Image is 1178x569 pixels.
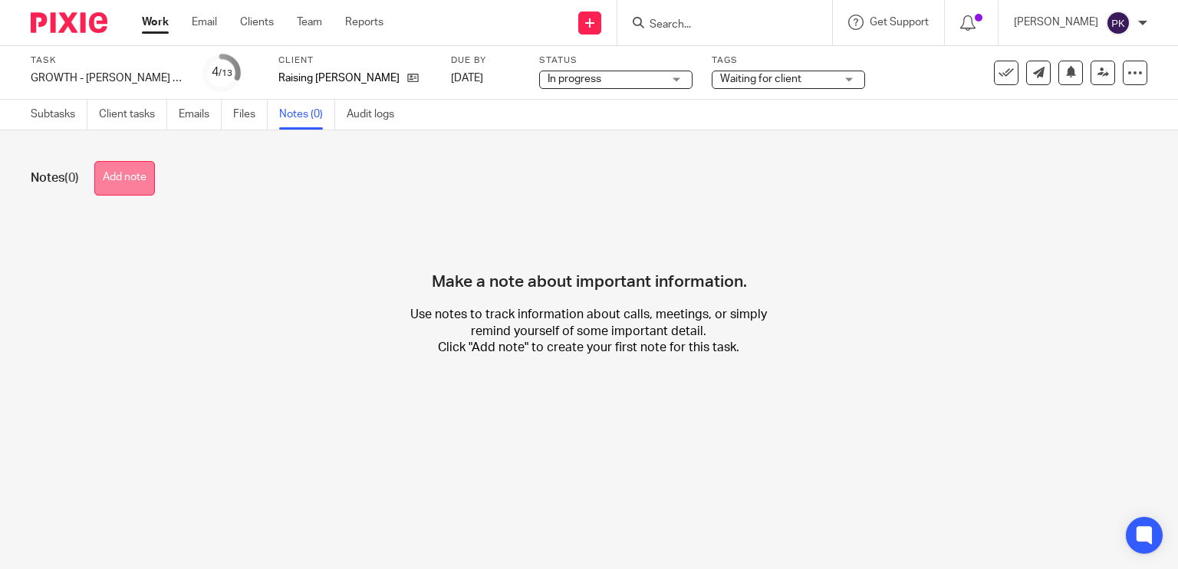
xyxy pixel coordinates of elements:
span: Waiting for client [720,74,801,84]
a: Reports [345,15,383,30]
label: Status [539,54,693,67]
span: In progress [548,74,601,84]
input: Search [648,18,786,32]
h4: Make a note about important information. [432,219,747,292]
a: Notes (0) [279,100,335,130]
div: GROWTH - Kristin Nobles - August 2025 [31,71,184,86]
h1: Notes [31,170,79,186]
span: [DATE] [451,73,483,84]
img: Pixie [31,12,107,33]
small: /13 [219,69,232,77]
a: Subtasks [31,100,87,130]
a: Client tasks [99,100,167,130]
a: Clients [240,15,274,30]
a: Team [297,15,322,30]
div: 4 [212,64,232,81]
span: (0) [64,172,79,184]
img: svg%3E [1106,11,1130,35]
p: Raising [PERSON_NAME] [278,71,400,86]
div: GROWTH - [PERSON_NAME] - [DATE] [31,71,184,86]
a: Email [192,15,217,30]
p: [PERSON_NAME] [1014,15,1098,30]
a: Files [233,100,268,130]
label: Task [31,54,184,67]
label: Client [278,54,432,67]
label: Tags [712,54,865,67]
p: Use notes to track information about calls, meetings, or simply remind yourself of some important... [403,307,775,356]
a: Audit logs [347,100,406,130]
label: Due by [451,54,520,67]
button: Add note [94,161,155,196]
a: Emails [179,100,222,130]
a: Work [142,15,169,30]
span: Get Support [870,17,929,28]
